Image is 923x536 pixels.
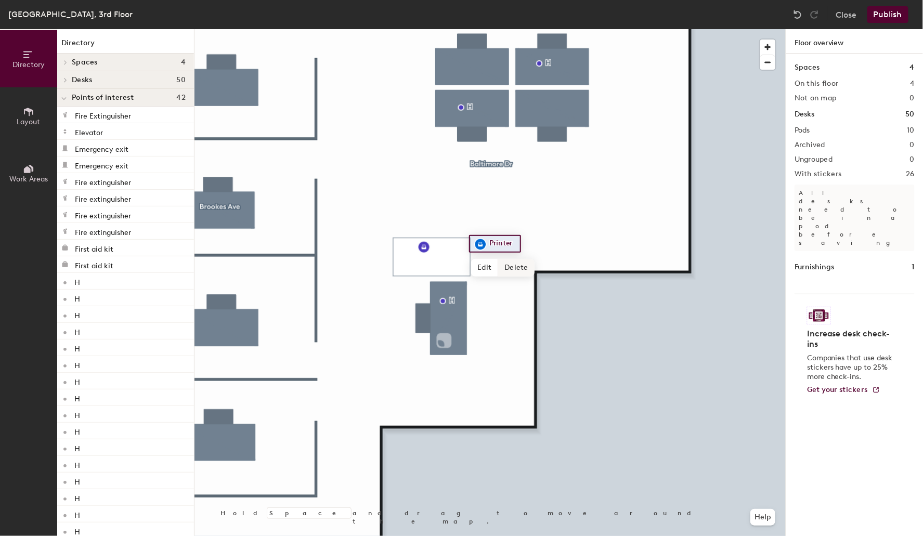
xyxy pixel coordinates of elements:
h1: 1 [912,262,915,273]
p: Fire extinguisher [75,175,131,187]
h2: 10 [907,126,915,135]
p: Elevator [75,125,103,137]
p: All desks need to be in a pod before saving [795,185,915,251]
p: H [74,375,80,387]
p: H [74,458,80,470]
button: Publish [867,6,908,23]
p: H [74,508,80,520]
p: H [74,475,80,487]
p: H [74,308,80,320]
p: Emergency exit [75,159,128,171]
img: Sticker logo [807,307,831,324]
h2: Not on map [795,94,837,102]
h2: 4 [911,80,915,88]
button: Help [750,509,775,526]
h2: 26 [906,170,915,178]
h2: 0 [910,94,915,102]
h1: Desks [795,109,814,120]
span: Get your stickers [807,385,868,394]
p: H [74,325,80,337]
p: H [74,491,80,503]
p: H [74,391,80,403]
span: 50 [176,76,186,84]
h2: 0 [910,155,915,164]
p: Companies that use desk stickers have up to 25% more check-ins. [807,354,896,382]
h2: Ungrouped [795,155,833,164]
p: H [74,275,80,287]
p: First aid kit [75,242,113,254]
h2: With stickers [795,170,842,178]
span: 4 [181,58,186,67]
img: Undo [792,9,803,20]
a: Get your stickers [807,386,880,395]
span: Points of interest [72,94,134,102]
div: [GEOGRAPHIC_DATA], 3rd Floor [8,8,133,21]
p: Fire extinguisher [75,192,131,204]
p: Emergency exit [75,142,128,154]
h2: On this floor [795,80,839,88]
p: Fire extinguisher [75,208,131,220]
span: Desks [72,76,92,84]
span: Directory [12,60,45,69]
h4: Increase desk check-ins [807,329,896,349]
span: Spaces [72,58,98,67]
p: H [74,408,80,420]
h2: Pods [795,126,810,135]
h1: 4 [910,62,915,73]
p: Fire Extinguisher [75,109,131,121]
p: H [74,358,80,370]
img: Redo [809,9,820,20]
h1: Furnishings [795,262,834,273]
h1: 50 [906,109,915,120]
span: Edit [471,259,498,277]
p: H [74,425,80,437]
h1: Spaces [795,62,820,73]
span: Delete [498,259,535,277]
h1: Floor overview [786,29,923,54]
p: H [74,441,80,453]
span: 42 [176,94,186,102]
button: Close [836,6,857,23]
h1: Directory [57,37,194,54]
p: H [74,342,80,354]
p: H [74,292,80,304]
span: Layout [17,117,41,126]
p: First aid kit [75,258,113,270]
h2: Archived [795,141,825,149]
h2: 0 [910,141,915,149]
span: Work Areas [9,175,48,184]
p: Fire extinguisher [75,225,131,237]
